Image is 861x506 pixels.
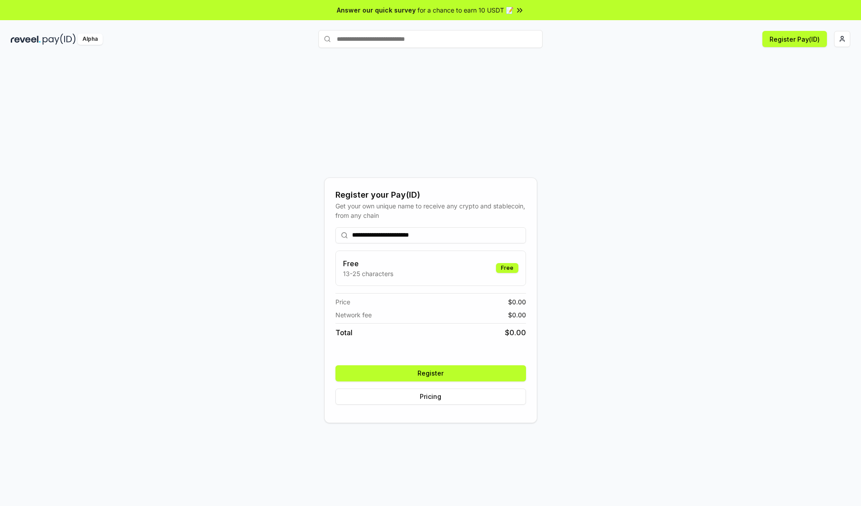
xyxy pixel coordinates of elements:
[335,310,372,320] span: Network fee
[11,34,41,45] img: reveel_dark
[335,201,526,220] div: Get your own unique name to receive any crypto and stablecoin, from any chain
[335,297,350,307] span: Price
[343,269,393,278] p: 13-25 characters
[337,5,416,15] span: Answer our quick survey
[508,297,526,307] span: $ 0.00
[335,189,526,201] div: Register your Pay(ID)
[505,327,526,338] span: $ 0.00
[335,365,526,381] button: Register
[335,389,526,405] button: Pricing
[762,31,827,47] button: Register Pay(ID)
[496,263,518,273] div: Free
[335,327,352,338] span: Total
[43,34,76,45] img: pay_id
[78,34,103,45] div: Alpha
[343,258,393,269] h3: Free
[417,5,513,15] span: for a chance to earn 10 USDT 📝
[508,310,526,320] span: $ 0.00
